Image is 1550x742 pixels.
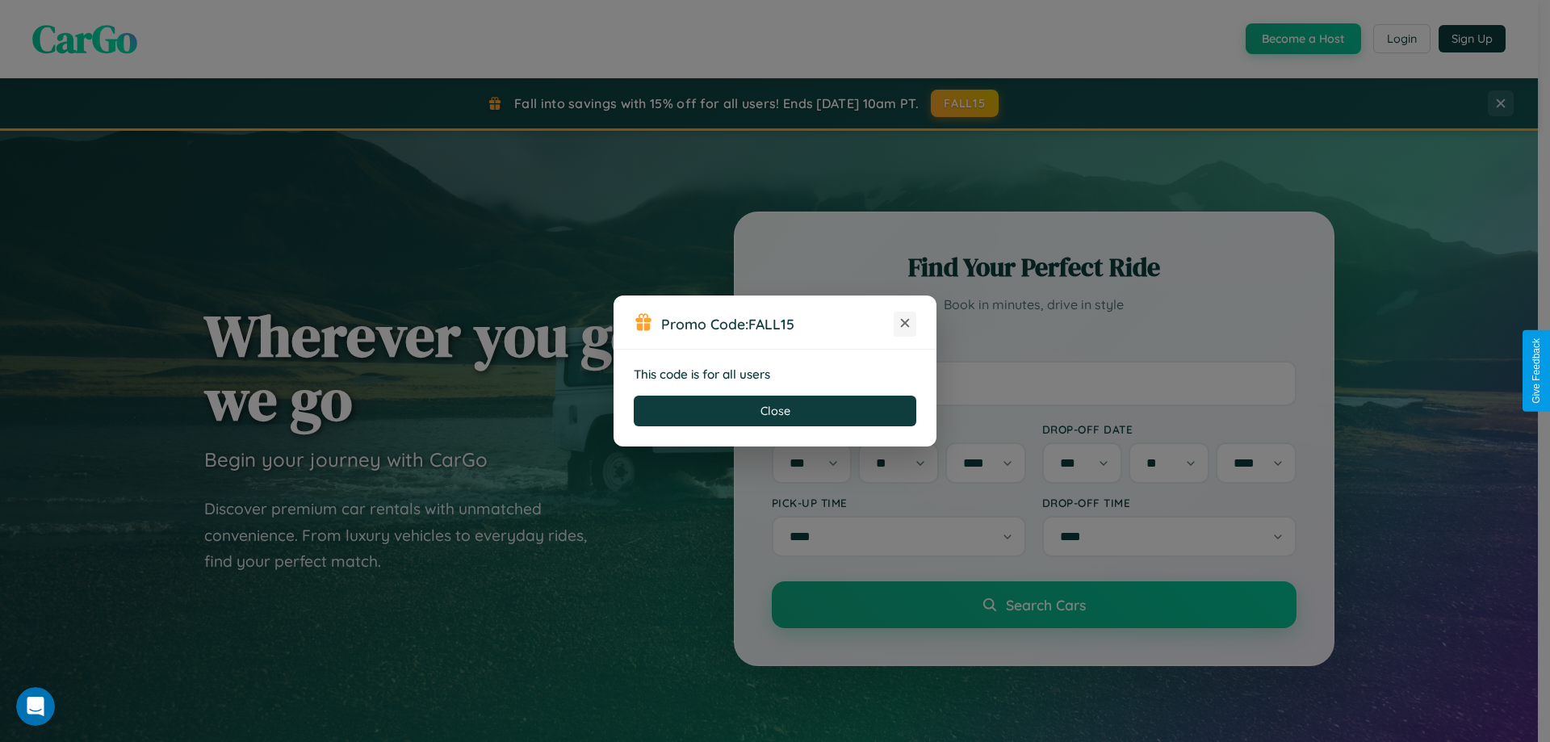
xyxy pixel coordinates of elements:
b: FALL15 [748,315,794,333]
button: Close [634,396,916,426]
div: Give Feedback [1531,338,1542,404]
strong: This code is for all users [634,367,770,382]
h3: Promo Code: [661,315,894,333]
iframe: Intercom live chat [16,687,55,726]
